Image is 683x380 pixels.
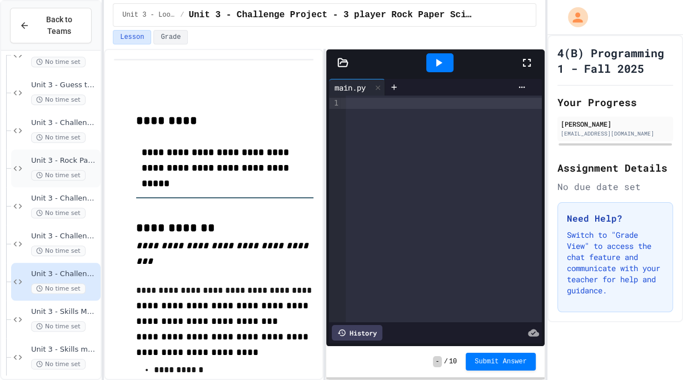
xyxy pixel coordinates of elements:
[329,79,385,96] div: main.py
[329,98,340,109] div: 1
[153,30,188,44] button: Grade
[31,359,86,369] span: No time set
[466,353,536,371] button: Submit Answer
[31,321,86,332] span: No time set
[332,325,382,341] div: History
[449,357,457,366] span: 10
[36,14,82,37] span: Back to Teams
[557,160,673,176] h2: Assignment Details
[329,82,371,93] div: main.py
[557,180,673,193] div: No due date set
[31,118,98,128] span: Unit 3 - Challenge Project - FizzBuzz
[31,269,98,279] span: Unit 3 - Challenge Project - 3 player Rock Paper Scissors
[180,11,184,19] span: /
[567,229,664,296] p: Switch to "Grade View" to access the chat feature and communicate with your teacher for help and ...
[31,132,86,143] span: No time set
[556,4,591,30] div: My Account
[31,81,98,90] span: Unit 3 - Guess the Number Game
[31,156,98,166] span: Unit 3 - Rock Paper Scissors (Version 2)
[188,8,473,22] span: Unit 3 - Challenge Project - 3 player Rock Paper Scissors
[444,357,448,366] span: /
[475,357,527,366] span: Submit Answer
[31,170,86,181] span: No time set
[561,119,670,129] div: [PERSON_NAME]
[433,356,441,367] span: -
[31,246,86,256] span: No time set
[31,345,98,354] span: Unit 3 - Skills mastery - Guess the Word
[31,57,86,67] span: No time set
[557,45,673,76] h1: 4(B) Programming 1 - Fall 2025
[113,30,151,44] button: Lesson
[557,94,673,110] h2: Your Progress
[31,208,86,218] span: No time set
[31,283,86,294] span: No time set
[31,232,98,241] span: Unit 3 - Challenge Project - 2 Player Guess the Number
[31,94,86,105] span: No time set
[561,129,670,138] div: [EMAIL_ADDRESS][DOMAIN_NAME]
[122,11,176,19] span: Unit 3 - Loops
[567,212,664,225] h3: Need Help?
[10,8,92,43] button: Back to Teams
[31,194,98,203] span: Unit 3 - Challenge Project - Phone Number
[31,307,98,317] span: Unit 3 - Skills Mastery - Counting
